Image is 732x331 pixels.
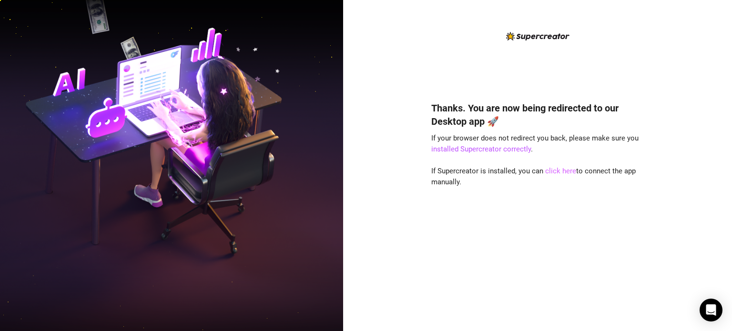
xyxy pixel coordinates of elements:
a: click here [545,167,576,175]
a: installed Supercreator correctly [431,145,531,153]
div: Open Intercom Messenger [700,299,722,321]
span: If your browser does not redirect you back, please make sure you . [431,134,639,154]
img: logo-BBDzfeDw.svg [506,32,569,40]
h4: Thanks. You are now being redirected to our Desktop app 🚀 [431,101,644,128]
span: If Supercreator is installed, you can to connect the app manually. [431,167,636,187]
